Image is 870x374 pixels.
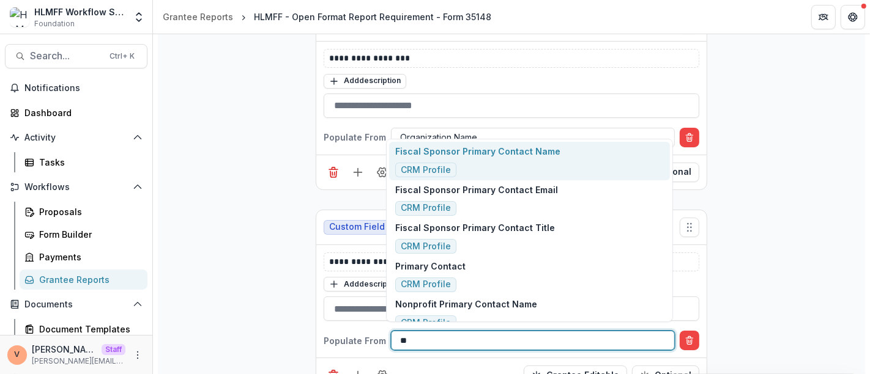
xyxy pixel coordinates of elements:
[20,224,147,244] a: Form Builder
[34,5,125,18] div: HLMFF Workflow Sandbox
[401,318,451,328] span: CRM Profile
[39,251,138,263] div: Payments
[158,8,238,26] a: Grantee Reports
[324,131,386,144] p: Populate From
[39,273,138,286] div: Grantee Reports
[5,78,147,98] button: Notifications
[39,323,138,335] div: Document Templates
[395,221,555,234] p: Fiscal Sponsor Primary Contact Title
[373,163,392,182] button: Field Settings
[329,222,385,232] span: Custom Field
[39,205,138,218] div: Proposals
[395,183,558,196] p: Fiscal Sponsor Primary Contact Email
[20,247,147,267] a: Payments
[24,133,128,143] span: Activity
[39,228,138,241] div: Form Builder
[811,5,836,29] button: Partners
[20,202,147,222] a: Proposals
[20,152,147,172] a: Tasks
[15,351,20,359] div: Venkat
[24,106,138,119] div: Dashboard
[5,44,147,68] button: Search...
[34,18,75,29] span: Foundation
[401,241,451,252] span: CRM Profile
[20,319,147,339] a: Document Templates
[32,343,97,356] p: [PERSON_NAME]
[401,165,451,175] span: CRM Profile
[32,356,125,367] p: [PERSON_NAME][EMAIL_ADDRESS][DOMAIN_NAME]
[5,295,147,314] button: Open Documents
[395,145,560,158] p: Fiscal Sponsor Primary Contact Name
[5,103,147,123] a: Dashboard
[841,5,865,29] button: Get Help
[5,177,147,197] button: Open Workflows
[401,203,451,213] span: CRM Profile
[24,299,128,310] span: Documents
[10,7,29,27] img: HLMFF Workflow Sandbox
[39,156,138,169] div: Tasks
[5,128,147,147] button: Open Activity
[30,50,102,62] span: Search...
[24,182,128,193] span: Workflows
[324,334,386,347] p: Populate From
[324,277,406,291] button: Adddescription
[24,83,143,94] span: Notifications
[130,5,147,29] button: Open entity switcher
[254,10,491,23] div: HLMFF - Open Format Report Requirement - Form 35148
[324,163,343,182] button: Delete field
[348,163,368,182] button: Add field
[395,298,537,310] p: Nonprofit Primary Contact Name
[20,269,147,290] a: Grantee Reports
[395,260,466,273] p: Primary Contact
[680,128,699,147] button: Delete condition
[163,10,233,23] div: Grantee Reports
[158,8,496,26] nav: breadcrumb
[401,279,451,290] span: CRM Profile
[102,344,125,355] p: Staff
[680,331,699,350] button: Delete condition
[680,218,699,237] button: Move field
[324,74,406,89] button: Adddescription
[107,50,137,63] div: Ctrl + K
[130,348,145,362] button: More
